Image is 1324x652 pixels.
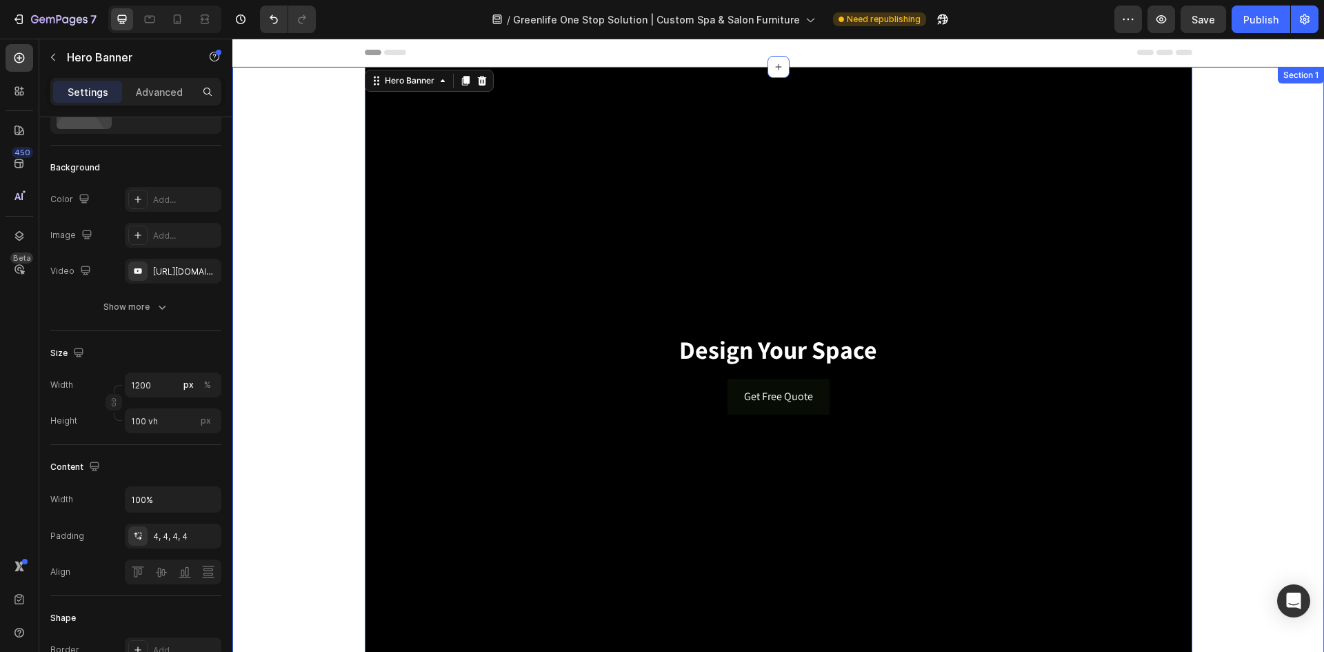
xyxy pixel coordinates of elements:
[153,194,218,206] div: Add...
[153,230,218,242] div: Add...
[136,85,183,99] p: Advanced
[1181,6,1226,33] button: Save
[199,377,216,393] button: px
[50,415,77,427] label: Height
[50,190,92,209] div: Color
[50,379,73,391] label: Width
[153,531,218,543] div: 4, 4, 4, 4
[183,379,194,391] div: px
[513,12,800,27] span: Greenlife One Stop Solution | Custom Spa & Salon Furniture
[50,262,94,281] div: Video
[10,253,33,264] div: Beta
[90,11,97,28] p: 7
[50,612,76,624] div: Shape
[132,28,960,642] div: Background Image
[50,161,100,174] div: Background
[153,266,218,278] div: [URL][DOMAIN_NAME]
[512,348,581,368] p: Get Free Quote
[1277,584,1310,618] div: Open Intercom Messenger
[847,13,921,26] span: Need republishing
[50,493,73,506] div: Width
[6,6,103,33] button: 7
[495,340,597,377] a: Get Free Quote
[1243,12,1278,27] div: Publish
[67,49,184,66] p: Hero Banner
[447,295,645,327] strong: Design Your Space
[50,226,95,245] div: Image
[125,408,221,433] input: px
[50,458,103,477] div: Content
[150,36,205,48] div: Hero Banner
[126,487,221,512] input: Auto
[1192,14,1215,26] span: Save
[50,530,84,542] div: Padding
[68,85,108,99] p: Settings
[260,6,316,33] div: Undo/Redo
[125,373,221,397] input: px%
[1048,30,1089,43] div: Section 1
[12,147,33,158] div: 450
[50,566,70,578] div: Align
[201,415,211,426] span: px
[103,300,169,314] div: Show more
[204,379,211,391] div: %
[50,344,87,363] div: Size
[232,39,1324,652] iframe: To enrich screen reader interactions, please activate Accessibility in Grammarly extension settings
[50,295,221,319] button: Show more
[180,377,197,393] button: %
[1232,6,1290,33] button: Publish
[507,12,510,27] span: /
